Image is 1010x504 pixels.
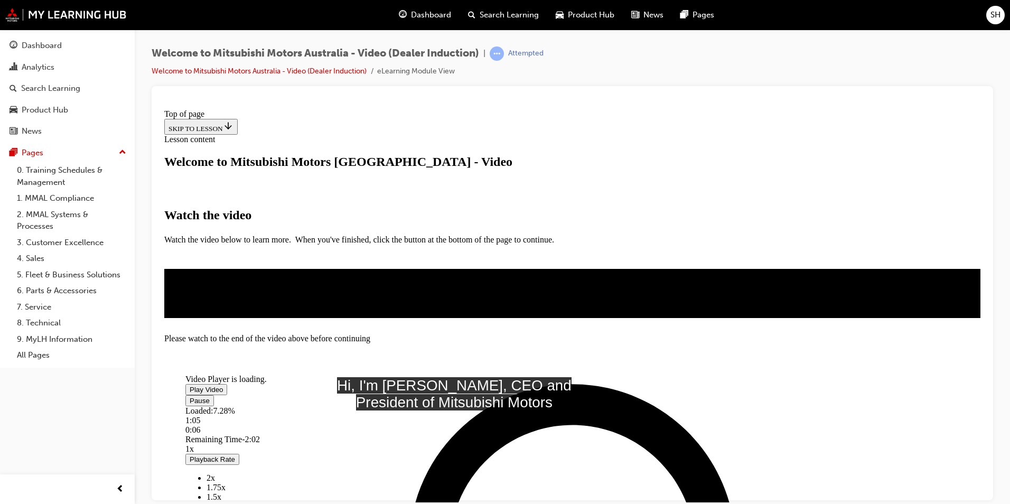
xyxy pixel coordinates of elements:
[13,190,130,207] a: 1. MMAL Compliance
[13,235,130,251] a: 3. Customer Excellence
[5,8,127,22] img: mmal
[693,9,714,21] span: Pages
[22,125,42,137] div: News
[13,347,130,363] a: All Pages
[4,14,78,30] button: SKIP TO LESSON
[4,103,91,117] strong: Watch the video
[4,30,55,39] span: Lesson content
[680,8,688,22] span: pages-icon
[480,9,539,21] span: Search Learning
[22,61,54,73] div: Analytics
[399,8,407,22] span: guage-icon
[22,40,62,52] div: Dashboard
[10,41,17,51] span: guage-icon
[4,143,130,163] button: Pages
[4,229,820,238] div: Please watch to the end of the video above before continuing
[672,4,723,26] a: pages-iconPages
[10,148,17,158] span: pages-icon
[547,4,623,26] a: car-iconProduct Hub
[4,50,820,64] h1: Welcome to Mitsubishi Motors [GEOGRAPHIC_DATA] - Video
[4,100,130,120] a: Product Hub
[13,331,130,348] a: 9. MyLH Information
[152,67,367,76] a: Welcome to Mitsubishi Motors Australia - Video (Dealer Induction)
[13,299,130,315] a: 7. Service
[490,46,504,61] span: learningRecordVerb_ATTEMPT-icon
[377,66,455,78] li: eLearning Module View
[468,8,475,22] span: search-icon
[116,483,124,496] span: prev-icon
[4,130,820,139] p: Watch the video below to learn more. When you've finished, click the button at the bottom of the ...
[4,36,130,55] a: Dashboard
[508,49,544,59] div: Attempted
[13,207,130,235] a: 2. MMAL Systems & Processes
[568,9,614,21] span: Product Hub
[25,188,799,189] div: Video player
[10,127,17,136] span: news-icon
[556,8,564,22] span: car-icon
[4,58,130,77] a: Analytics
[21,82,80,95] div: Search Learning
[390,4,460,26] a: guage-iconDashboard
[10,84,17,94] span: search-icon
[990,9,1000,21] span: SH
[13,250,130,267] a: 4. Sales
[13,315,130,331] a: 8. Technical
[10,63,17,72] span: chart-icon
[460,4,547,26] a: search-iconSearch Learning
[4,122,130,141] a: News
[483,48,485,60] span: |
[4,34,130,143] button: DashboardAnalyticsSearch LearningProduct HubNews
[13,162,130,190] a: 0. Training Schedules & Management
[643,9,663,21] span: News
[22,147,43,159] div: Pages
[631,8,639,22] span: news-icon
[623,4,672,26] a: news-iconNews
[4,4,820,14] div: Top of page
[10,106,17,115] span: car-icon
[119,146,126,160] span: up-icon
[411,9,451,21] span: Dashboard
[152,48,479,60] span: Welcome to Mitsubishi Motors Australia - Video (Dealer Induction)
[8,20,73,27] span: SKIP TO LESSON
[986,6,1005,24] button: SH
[13,283,130,299] a: 6. Parts & Accessories
[177,272,412,305] div: Hi, I'm [PERSON_NAME], CEO and President of Mitsubishi Motors
[22,104,68,116] div: Product Hub
[13,267,130,283] a: 5. Fleet & Business Solutions
[4,79,130,98] a: Search Learning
